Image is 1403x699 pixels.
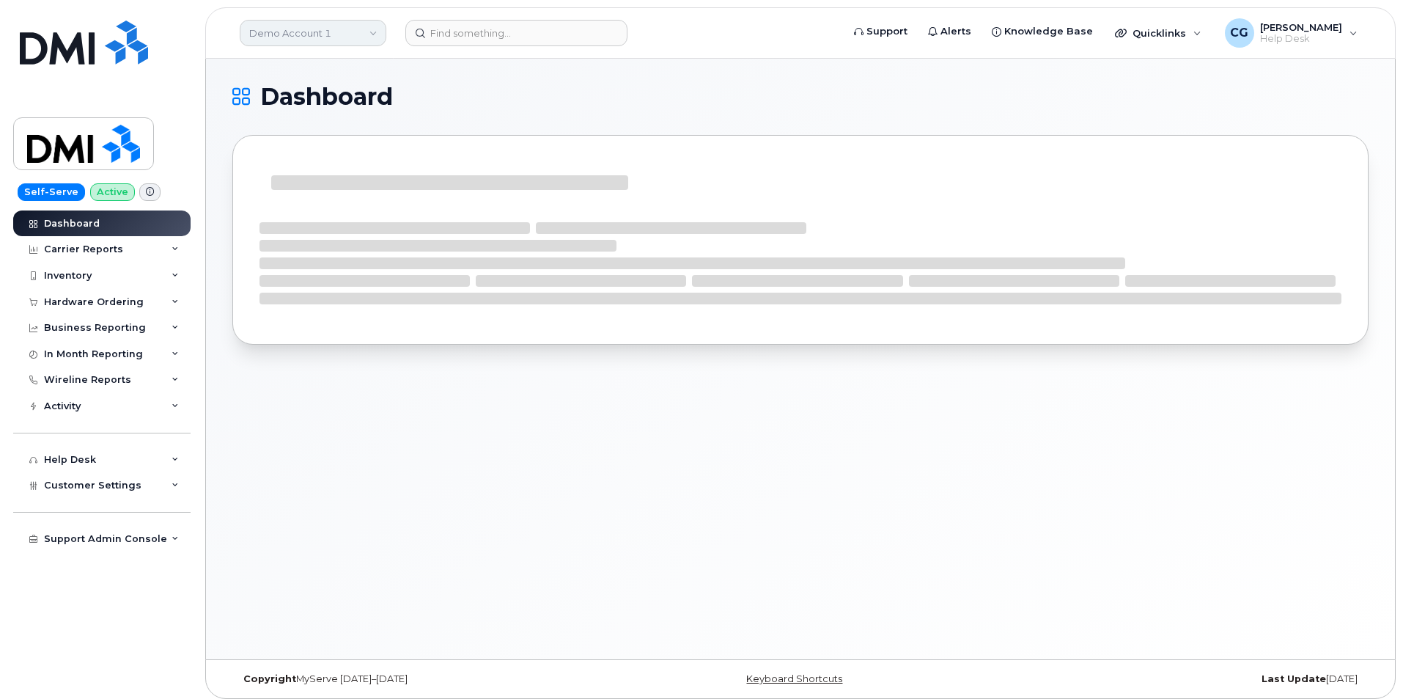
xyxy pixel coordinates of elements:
a: Keyboard Shortcuts [746,673,842,684]
strong: Copyright [243,673,296,684]
span: Dashboard [260,86,393,108]
div: MyServe [DATE]–[DATE] [232,673,611,685]
strong: Last Update [1262,673,1326,684]
div: [DATE] [990,673,1369,685]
